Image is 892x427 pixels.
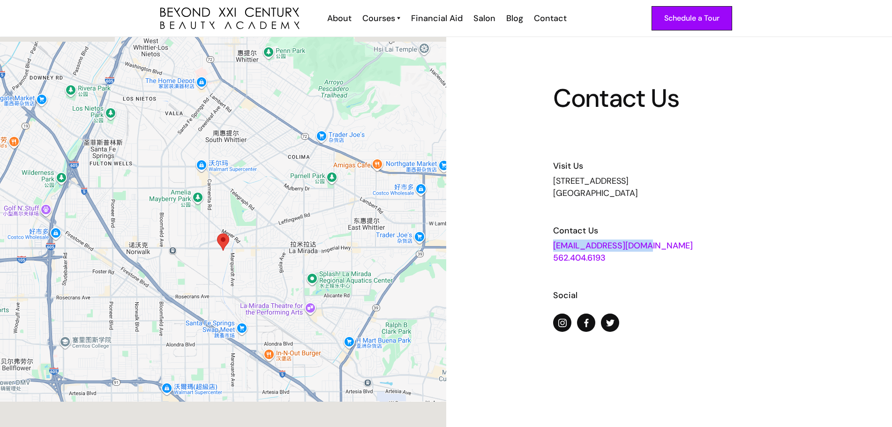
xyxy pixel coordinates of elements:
h6: Contact Us [553,225,785,237]
a: Salon [467,12,500,24]
a: Contact [528,12,571,24]
a: 562.404.6193 [553,252,606,263]
div: Salon [473,12,495,24]
h1: Contact Us [553,86,785,111]
a: About [321,12,356,24]
div: Courses [362,12,395,24]
h6: Social [553,289,785,301]
img: beyond 21st century beauty academy logo [160,7,300,30]
div: Financial Aid [411,12,463,24]
h6: Visit Us [553,160,785,172]
div: Contact [534,12,567,24]
a: [EMAIL_ADDRESS][DOMAIN_NAME] [553,240,693,251]
div: About [327,12,352,24]
div: Map pin [217,233,229,251]
a: Blog [500,12,528,24]
a: home [160,7,300,30]
a: Financial Aid [405,12,467,24]
div: Blog [506,12,523,24]
a: Schedule a Tour [652,6,732,30]
a: Courses [362,12,400,24]
div: [STREET_ADDRESS] [GEOGRAPHIC_DATA] [553,175,785,199]
div: Schedule a Tour [664,12,720,24]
